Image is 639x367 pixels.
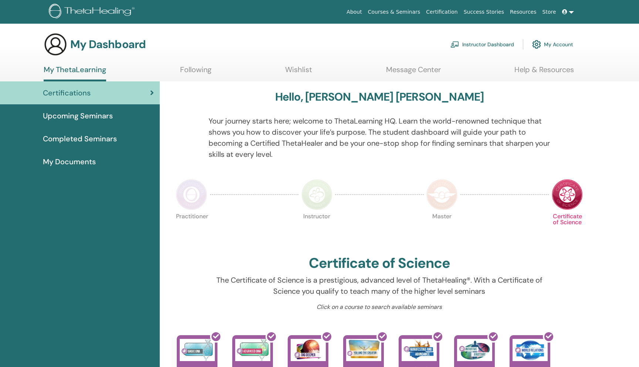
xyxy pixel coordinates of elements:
[457,339,492,361] img: Intuitive Anatomy
[532,36,573,53] a: My Account
[532,38,541,51] img: cog.svg
[43,87,91,98] span: Certifications
[386,65,441,80] a: Message Center
[235,339,270,361] img: Advanced DNA
[365,5,423,19] a: Courses & Seminars
[301,213,332,245] p: Instructor
[180,339,215,361] img: Basic DNA
[180,65,212,80] a: Following
[402,339,437,361] img: Manifesting and Abundance
[344,5,365,19] a: About
[461,5,507,19] a: Success Stories
[346,339,381,359] img: You and the Creator
[285,65,312,80] a: Wishlist
[423,5,460,19] a: Certification
[209,275,551,297] p: The Certificate of Science is a prestigious, advanced level of ThetaHealing®. With a Certificate ...
[540,5,559,19] a: Store
[309,255,450,272] h2: Certificate of Science
[426,179,457,210] img: Master
[513,339,548,361] img: World Relations
[44,33,67,56] img: generic-user-icon.jpg
[176,213,207,245] p: Practitioner
[552,179,583,210] img: Certificate of Science
[43,110,113,121] span: Upcoming Seminars
[450,41,459,48] img: chalkboard-teacher.svg
[450,36,514,53] a: Instructor Dashboard
[507,5,540,19] a: Resources
[44,65,106,81] a: My ThetaLearning
[43,156,96,167] span: My Documents
[514,65,574,80] a: Help & Resources
[209,115,551,160] p: Your journey starts here; welcome to ThetaLearning HQ. Learn the world-renowned technique that sh...
[49,4,137,20] img: logo.png
[70,38,146,51] h3: My Dashboard
[275,90,484,104] h3: Hello, [PERSON_NAME] [PERSON_NAME]
[43,133,117,144] span: Completed Seminars
[301,179,332,210] img: Instructor
[209,303,551,312] p: Click on a course to search available seminars
[291,339,326,361] img: Dig Deeper
[426,213,457,245] p: Master
[176,179,207,210] img: Practitioner
[552,213,583,245] p: Certificate of Science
